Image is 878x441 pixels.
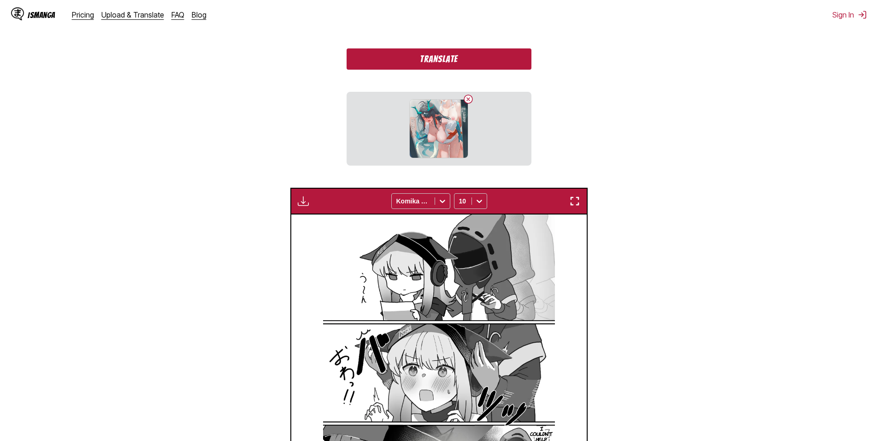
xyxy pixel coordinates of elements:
button: Sign In [832,10,867,19]
img: Sign out [858,10,867,19]
div: IsManga [28,11,55,19]
img: Enter fullscreen [569,196,580,207]
img: IsManga Logo [11,7,24,20]
a: FAQ [171,10,184,19]
button: Translate [347,48,531,70]
a: Blog [192,10,206,19]
a: IsManga LogoIsManga [11,7,72,22]
img: Download translated images [298,196,309,207]
button: Delete image [463,94,474,105]
a: Pricing [72,10,94,19]
a: Upload & Translate [101,10,164,19]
